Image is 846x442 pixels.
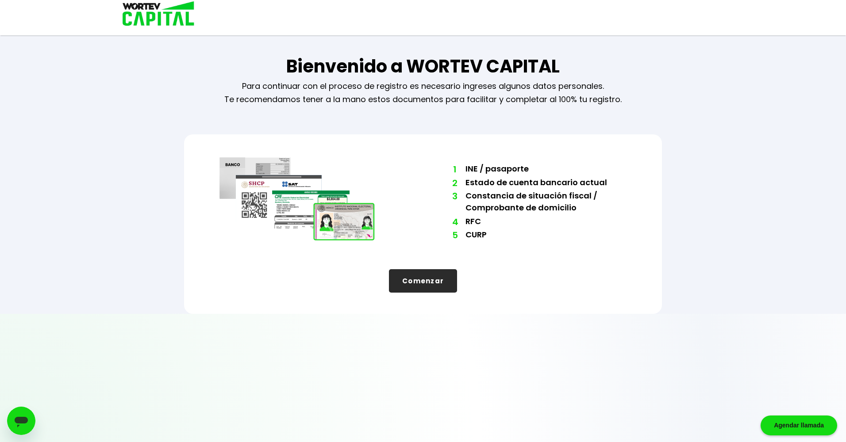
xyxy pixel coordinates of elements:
li: Constancia de situación fiscal / Comprobante de domicilio [465,190,627,215]
span: 1 [452,163,457,176]
li: RFC [465,215,627,229]
li: CURP [465,229,627,242]
span: 5 [452,229,457,242]
li: INE / pasaporte [465,163,627,176]
span: 3 [452,190,457,203]
li: Estado de cuenta bancario actual [465,176,627,190]
div: Agendar llamada [761,415,837,435]
h1: Bienvenido a WORTEV CAPITAL [286,53,560,80]
iframe: Button to launch messaging window [7,407,35,435]
p: Para continuar con el proceso de registro es necesario ingreses algunos datos personales. Te reco... [224,80,622,106]
button: Comenzar [389,269,457,293]
span: 2 [452,176,457,190]
span: 4 [452,215,457,229]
